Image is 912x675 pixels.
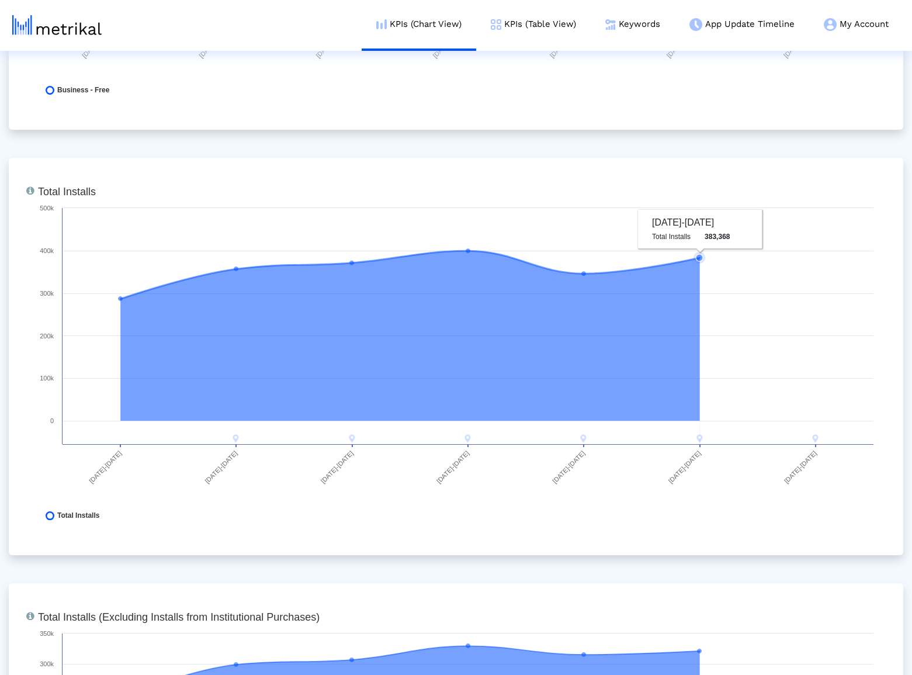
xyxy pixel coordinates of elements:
text: 300k [40,660,54,667]
text: [DATE]-[DATE] [783,449,818,484]
text: 200k [40,333,54,340]
tspan: Total Installs [38,186,96,198]
text: 300k [40,290,54,297]
text: [DATE]-[DATE] [88,449,123,484]
text: 400k [40,247,54,254]
text: [DATE]-[DATE] [667,449,702,484]
tspan: Total Installs (Excluding Installs from Institutional Purchases) [38,611,320,623]
text: [DATE]-[DATE] [203,449,238,484]
text: [DATE]-[DATE] [551,449,586,484]
text: [DATE]-[DATE] [435,449,470,484]
span: Total Installs [57,511,99,520]
img: metrical-logo-light.png [12,15,102,35]
img: kpi-table-menu-icon.png [491,19,501,30]
img: keywords.png [605,19,616,30]
img: app-update-menu-icon.png [689,18,702,31]
span: Business - Free [57,86,109,95]
text: 500k [40,205,54,212]
text: 100k [40,375,54,382]
text: 0 [50,417,54,424]
img: kpi-chart-menu-icon.png [376,19,387,29]
text: [DATE]-[DATE] [320,449,355,484]
img: my-account-menu-icon.png [824,18,837,31]
text: 350k [40,630,54,637]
